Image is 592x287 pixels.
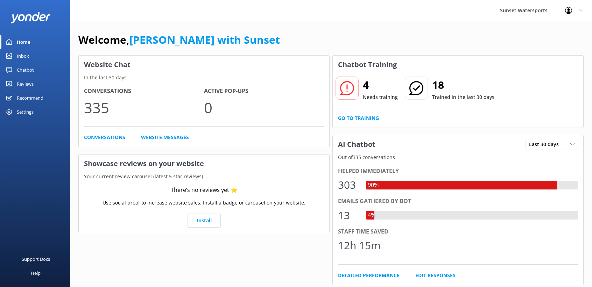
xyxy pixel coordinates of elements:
div: 303 [338,177,359,193]
p: In the last 30 days [79,74,329,81]
h3: AI Chatbot [333,135,381,153]
h4: Conversations [84,87,204,96]
a: Detailed Performance [338,272,400,279]
span: Last 30 days [529,141,563,148]
p: 335 [84,96,204,119]
div: 4% [366,211,377,220]
a: [PERSON_NAME] with Sunset [129,33,280,47]
p: Trained in the last 30 days [432,93,494,101]
h1: Welcome, [78,31,280,48]
div: Help [31,266,41,280]
p: 0 [204,96,324,119]
p: Needs training [363,93,398,101]
div: Settings [17,105,34,119]
div: Reviews [17,77,34,91]
p: Use social proof to increase website sales. Install a badge or carousel on your website. [103,199,305,207]
h2: 18 [432,77,494,93]
div: Recommend [17,91,43,105]
a: Go to Training [338,114,379,122]
div: 12h 15m [338,237,381,254]
div: 90% [366,181,380,190]
h3: Website Chat [79,56,329,74]
h2: 4 [363,77,398,93]
a: Website Messages [141,134,189,141]
p: Out of 335 conversations [333,153,583,161]
div: Chatbot [17,63,34,77]
a: Edit Responses [415,272,456,279]
h4: Active Pop-ups [204,87,324,96]
div: There’s no reviews yet ⭐ [171,186,238,195]
div: Support Docs [22,252,50,266]
a: Conversations [84,134,125,141]
div: Inbox [17,49,29,63]
img: yonder-white-logo.png [10,12,51,23]
h3: Showcase reviews on your website [79,155,329,173]
div: Home [17,35,30,49]
div: 13 [338,207,359,224]
h3: Chatbot Training [333,56,402,74]
a: Install [188,214,221,228]
div: Helped immediately [338,167,578,176]
p: Your current review carousel (latest 5 star reviews) [79,173,329,180]
div: Staff time saved [338,227,578,236]
div: Emails gathered by bot [338,197,578,206]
